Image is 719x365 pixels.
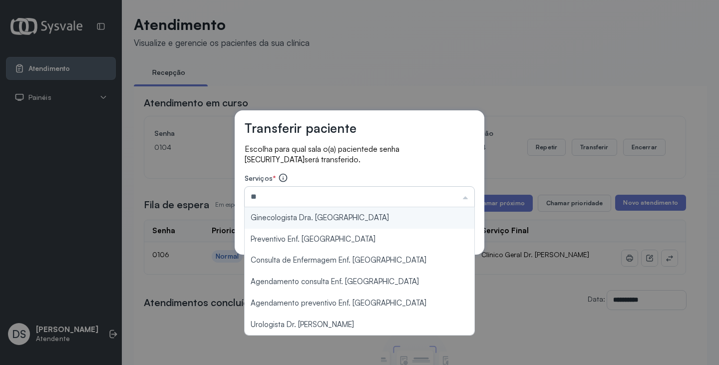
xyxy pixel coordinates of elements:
li: Agendamento preventivo Enf. [GEOGRAPHIC_DATA] [245,293,474,314]
span: Serviços [245,174,273,182]
span: de senha [SECURITY_DATA] [245,144,399,164]
li: Urologista Dr. [PERSON_NAME] [245,314,474,336]
li: Consulta de Enfermagem Enf. [GEOGRAPHIC_DATA] [245,250,474,271]
h3: Transferir paciente [245,120,357,136]
li: Ginecologista Dra. [GEOGRAPHIC_DATA] [245,207,474,229]
p: Escolha para qual sala o(a) paciente será transferido. [245,144,474,165]
li: Agendamento consulta Enf. [GEOGRAPHIC_DATA] [245,271,474,293]
li: Preventivo Enf. [GEOGRAPHIC_DATA] [245,229,474,250]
